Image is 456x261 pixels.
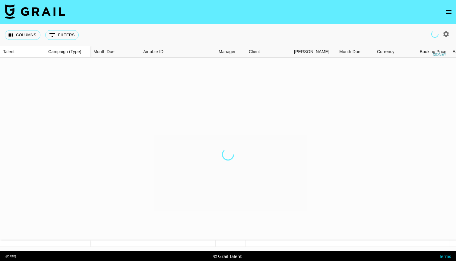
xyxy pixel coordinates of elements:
a: Terms [439,253,451,259]
div: Client [249,46,260,58]
div: Month Due [93,46,115,58]
div: Talent [3,46,14,58]
div: Client [246,46,291,58]
span: Refreshing managers, clients, users, talent, campaigns... [431,30,439,39]
div: Currency [377,46,394,58]
div: Airtable ID [143,46,163,58]
div: Currency [374,46,404,58]
button: Show filters [45,30,79,40]
div: v [DATE] [5,254,16,258]
div: Month Due [90,46,140,58]
div: Campaign (Type) [45,46,90,58]
div: Month Due [336,46,374,58]
div: © Grail Talent [213,253,242,259]
div: Booker [291,46,336,58]
div: [PERSON_NAME] [294,46,329,58]
div: Month Due [339,46,360,58]
div: Manager [216,46,246,58]
div: Booking Price [420,46,446,58]
div: Campaign (Type) [48,46,81,58]
div: money [433,53,446,56]
div: Airtable ID [140,46,216,58]
div: Manager [219,46,236,58]
img: Grail Talent [5,4,65,19]
button: Select columns [5,30,40,40]
button: open drawer [443,6,455,18]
